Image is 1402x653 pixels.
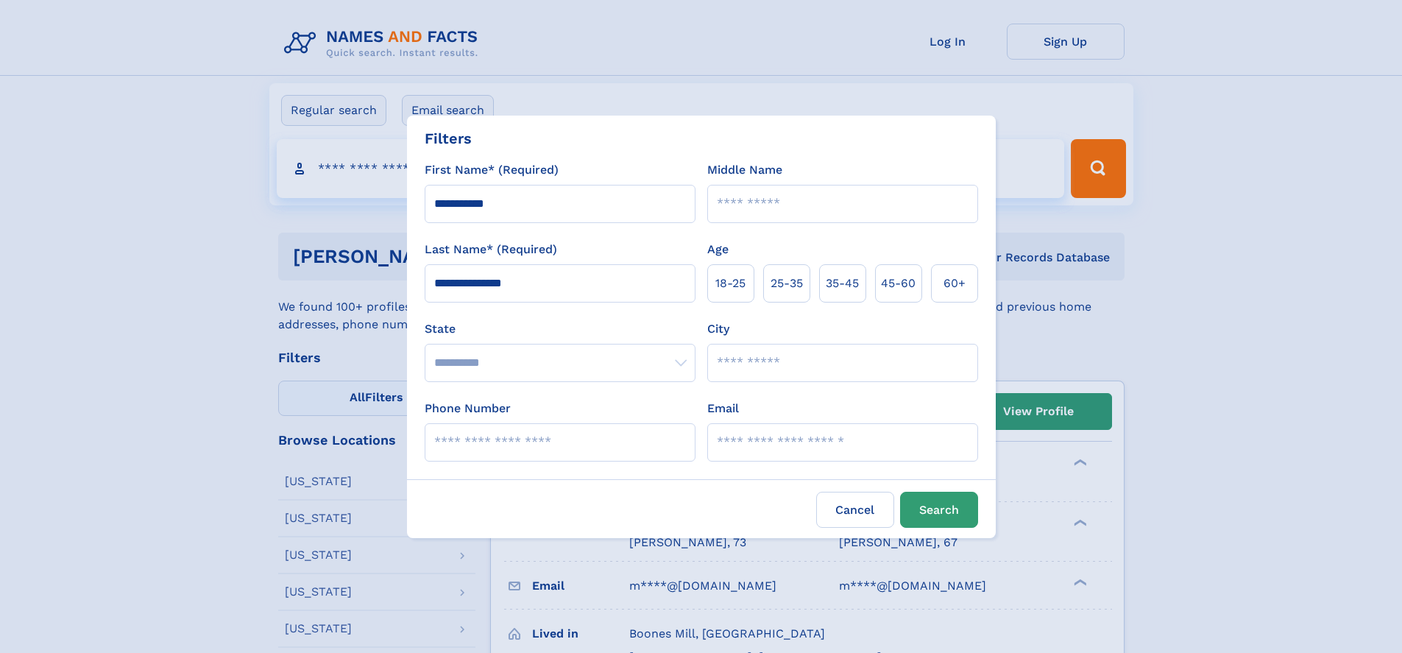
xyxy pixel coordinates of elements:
span: 35‑45 [826,275,859,292]
label: State [425,320,695,338]
div: Filters [425,127,472,149]
label: Email [707,400,739,417]
label: Phone Number [425,400,511,417]
label: Middle Name [707,161,782,179]
label: First Name* (Required) [425,161,559,179]
label: Last Name* (Required) [425,241,557,258]
span: 18‑25 [715,275,746,292]
label: Cancel [816,492,894,528]
span: 25‑35 [771,275,803,292]
span: 60+ [943,275,966,292]
button: Search [900,492,978,528]
label: City [707,320,729,338]
label: Age [707,241,729,258]
span: 45‑60 [881,275,916,292]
